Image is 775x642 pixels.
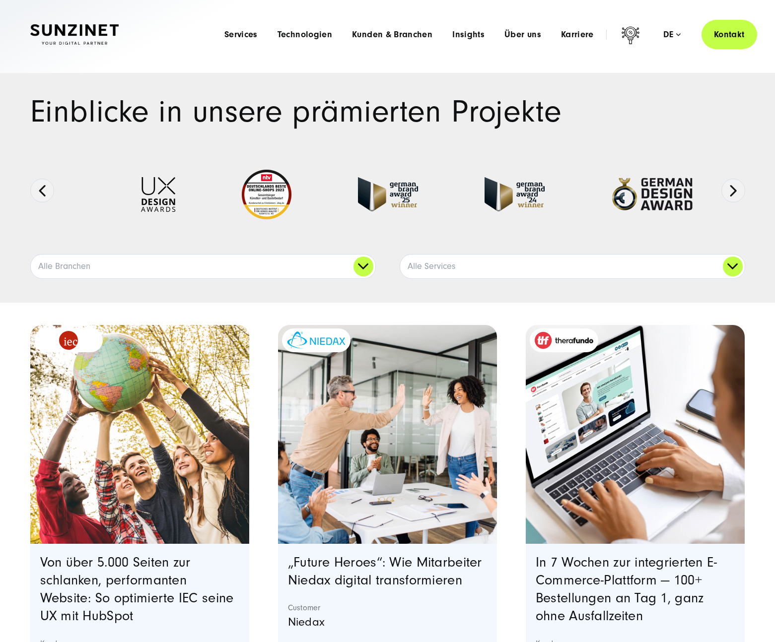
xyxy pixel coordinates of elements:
[40,555,234,624] a: Von über 5.000 Seiten zur schlanken, performanten Website: So optimierte IEC seine UX mit HubSpot
[224,30,258,40] a: Services
[278,325,497,544] img: eine Gruppe von Kollegen in einer modernen Büroumgebung, die einen Erfolg feiern. Ein Mann gibt e...
[288,603,488,613] strong: Customer
[30,24,119,45] img: SUNZINET Full Service Digital Agentur
[288,555,482,588] a: „Future Heroes“: Wie Mitarbeiter Niedax digital transformieren
[535,332,593,349] img: therafundo_10-2024_logo_2c
[278,30,332,40] a: Technologien
[721,179,745,202] button: Next
[561,30,594,40] a: Karriere
[141,177,175,212] img: UX-Design-Awards - fullservice digital agentur SUNZINET
[278,325,497,544] a: Featured image: eine Gruppe von Kollegen in einer modernen Büroumgebung, die einen Erfolg feiern....
[702,20,757,49] a: Kontakt
[452,30,485,40] a: Insights
[504,30,541,40] a: Über uns
[611,177,693,211] img: German-Design-Award - fullservice digital agentur SUNZINET
[30,325,250,544] img: eine Gruppe von fünf verschiedenen jungen Menschen, die im Freien stehen und gemeinsam eine Weltk...
[485,177,545,211] img: German-Brand-Award - fullservice digital agentur SUNZINET
[30,179,54,202] button: Previous
[288,613,488,632] p: Niedax
[526,325,745,544] a: Featured image: - Read full post: In 7 Wochen zur integrierten E-Commerce-Plattform | therafundo ...
[59,331,78,350] img: logo_IEC
[242,170,291,219] img: Deutschlands beste Online Shops 2023 - boesner - Kunde - SUNZINET
[663,30,681,40] div: de
[287,331,346,349] img: niedax-logo
[358,177,418,211] img: German Brand Award winner 2025 - Full Service Digital Agentur SUNZINET
[31,255,375,278] a: Alle Branchen
[400,255,745,278] a: Alle Services
[536,555,717,624] a: In 7 Wochen zur integrierten E-Commerce-Plattform — 100+ Bestellungen an Tag 1, ganz ohne Ausfall...
[30,97,745,127] h1: Einblicke in unsere prämierten Projekte
[352,30,432,40] a: Kunden & Branchen
[30,325,250,544] a: Featured image: eine Gruppe von fünf verschiedenen jungen Menschen, die im Freien stehen und geme...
